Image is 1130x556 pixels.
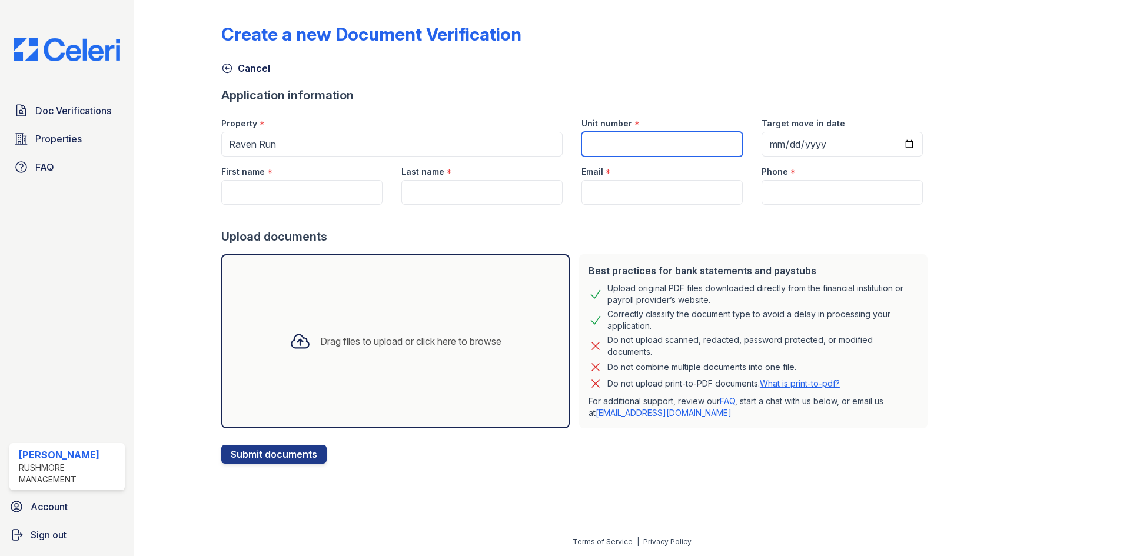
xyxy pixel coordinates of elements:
div: Upload documents [221,228,932,245]
div: Drag files to upload or click here to browse [320,334,501,348]
a: FAQ [9,155,125,179]
span: Account [31,500,68,514]
label: First name [221,166,265,178]
span: FAQ [35,160,54,174]
button: Submit documents [221,445,327,464]
p: Do not upload print-to-PDF documents. [607,378,840,389]
label: Last name [401,166,444,178]
label: Unit number [581,118,632,129]
a: Properties [9,127,125,151]
span: Doc Verifications [35,104,111,118]
div: Rushmore Management [19,462,120,485]
label: Email [581,166,603,178]
a: Account [5,495,129,518]
div: | [637,537,639,546]
div: Application information [221,87,932,104]
label: Property [221,118,257,129]
a: FAQ [720,396,735,406]
a: Terms of Service [573,537,633,546]
div: Do not combine multiple documents into one file. [607,360,796,374]
div: Upload original PDF files downloaded directly from the financial institution or payroll provider’... [607,282,918,306]
span: Sign out [31,528,67,542]
a: [EMAIL_ADDRESS][DOMAIN_NAME] [596,408,732,418]
label: Phone [762,166,788,178]
div: Correctly classify the document type to avoid a delay in processing your application. [607,308,918,332]
img: CE_Logo_Blue-a8612792a0a2168367f1c8372b55b34899dd931a85d93a1a3d3e32e68fde9ad4.png [5,38,129,61]
a: Doc Verifications [9,99,125,122]
a: Cancel [221,61,270,75]
p: For additional support, review our , start a chat with us below, or email us at [589,395,918,419]
a: Privacy Policy [643,537,692,546]
span: Properties [35,132,82,146]
div: [PERSON_NAME] [19,448,120,462]
a: What is print-to-pdf? [760,378,840,388]
div: Create a new Document Verification [221,24,521,45]
div: Best practices for bank statements and paystubs [589,264,918,278]
div: Do not upload scanned, redacted, password protected, or modified documents. [607,334,918,358]
a: Sign out [5,523,129,547]
label: Target move in date [762,118,845,129]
